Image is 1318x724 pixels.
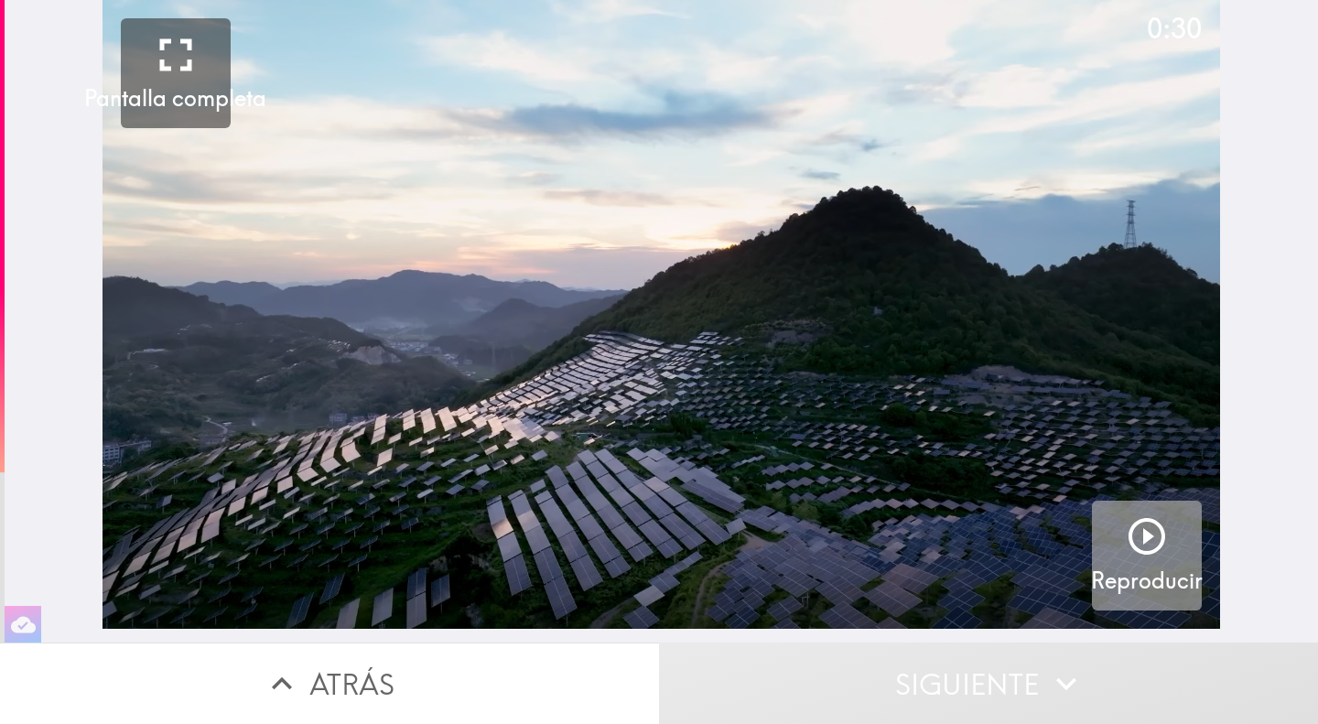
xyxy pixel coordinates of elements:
div: 0:30 [1147,9,1202,48]
button: Siguiente [659,643,1318,724]
h5: Pantalla completa [84,83,266,114]
button: Pantalla completa [121,18,231,128]
button: Reproducir [1092,501,1202,611]
h5: Reproducir [1091,566,1203,597]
